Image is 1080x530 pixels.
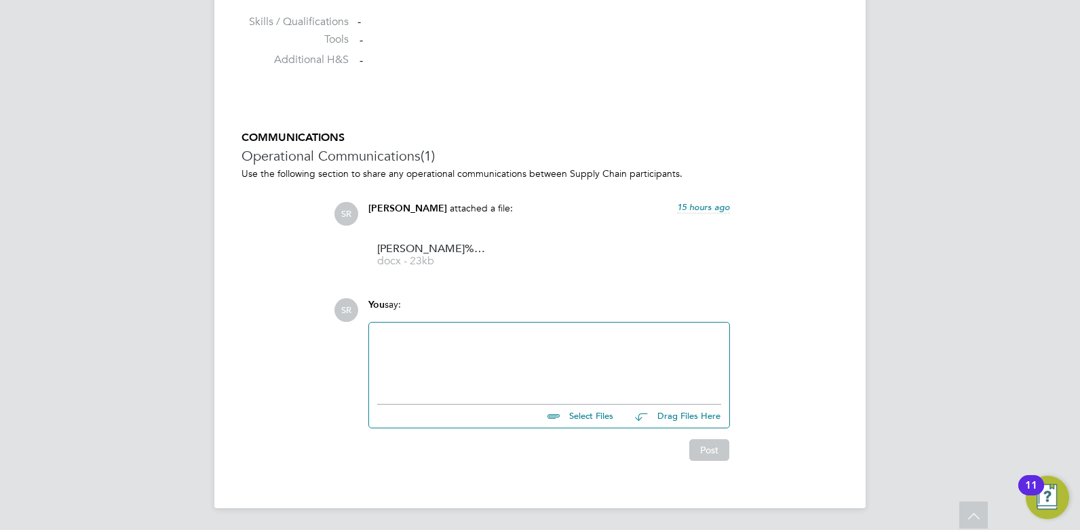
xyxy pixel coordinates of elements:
span: - [360,33,363,47]
span: [PERSON_NAME] [368,203,447,214]
label: Skills / Qualifications [242,15,349,29]
label: Tools [242,33,349,47]
span: SR [334,298,358,322]
button: Open Resource Center, 11 new notifications [1026,476,1069,519]
h5: COMMUNICATIONS [242,131,838,145]
span: docx - 23kb [377,256,486,266]
span: attached a file: [450,202,513,214]
div: - [358,15,838,29]
div: 11 [1025,485,1037,503]
a: [PERSON_NAME]%20Farida%20HQ00511406 docx - 23kb [377,244,486,266]
h3: Operational Communications [242,147,838,165]
span: SR [334,202,358,226]
button: Drag Files Here [624,403,721,431]
label: Additional H&S [242,53,349,67]
div: say: [368,298,730,322]
button: Post [689,439,729,461]
p: Use the following section to share any operational communications between Supply Chain participants. [242,167,838,180]
span: - [360,54,363,67]
span: 15 hours ago [677,201,730,213]
span: You [368,299,385,310]
span: [PERSON_NAME]%20Farida%20HQ00511406 [377,244,486,254]
span: (1) [421,147,435,165]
